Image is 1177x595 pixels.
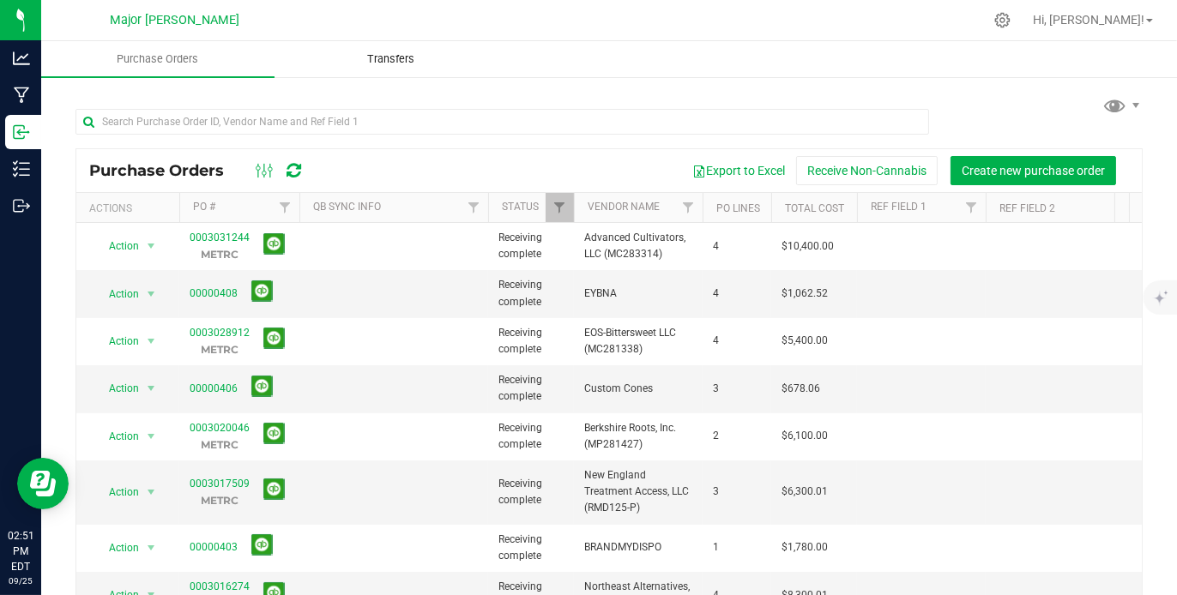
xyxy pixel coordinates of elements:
span: Receiving complete [498,372,564,405]
span: select [141,536,162,560]
p: METRC [190,492,250,508]
a: Filter [957,193,986,222]
span: $6,300.01 [782,484,828,500]
span: Hi, [PERSON_NAME]! [1033,13,1144,27]
button: Receive Non-Cannabis [796,156,938,185]
span: select [141,234,162,258]
span: 1 [713,539,761,556]
span: $10,400.00 [782,238,834,255]
span: Receiving complete [498,277,564,310]
span: EYBNA [584,285,692,302]
button: Export to Excel [681,156,796,185]
a: Ref Field 1 [871,201,927,213]
inline-svg: Analytics [13,50,30,67]
span: select [141,329,162,353]
span: Advanced Cultivators, LLC (MC283314) [584,230,692,262]
a: Filter [674,193,703,222]
span: EOS-Bittersweet LLC (MC281338) [584,325,692,358]
a: 00000403 [190,541,238,553]
p: 09/25 [8,574,33,587]
span: Create new purchase order [962,164,1105,177]
p: METRC [190,436,250,453]
span: Major [PERSON_NAME] [111,13,240,27]
span: Purchase Orders [89,161,241,180]
a: PO Lines [716,202,760,214]
span: Action [94,234,140,258]
span: Receiving complete [498,420,564,453]
a: Vendor Name [588,201,660,213]
span: New England Treatment Access, LLC (RMD125-P) [584,467,692,517]
span: Receiving complete [498,230,564,262]
span: 4 [713,285,761,302]
a: Ref Field 2 [999,202,1055,214]
a: 0003016274 [190,580,250,592]
span: Purchase Orders [94,51,221,67]
p: 02:51 PM EDT [8,528,33,574]
span: Action [94,376,140,400]
span: Action [94,282,140,306]
a: 00000408 [190,287,238,299]
a: Status [502,201,539,213]
span: select [141,376,162,400]
a: Total Cost [785,202,844,214]
a: 0003020046 [190,422,250,434]
p: METRC [190,246,250,262]
a: Purchase Orders [41,41,275,77]
a: 0003031244 [190,231,250,243]
a: Filter [460,193,488,222]
span: Berkshire Roots, Inc. (MP281427) [584,420,692,453]
span: Custom Cones [584,381,692,397]
a: Filter [546,193,574,222]
span: select [141,480,162,504]
span: Receiving complete [498,476,564,508]
button: Create new purchase order [951,156,1116,185]
span: BRANDMYDISPO [584,539,692,556]
span: select [141,424,162,448]
inline-svg: Inbound [13,123,30,141]
span: $1,780.00 [782,539,828,556]
span: Receiving complete [498,325,564,358]
span: Receiving complete [498,532,564,564]
span: 4 [713,333,761,349]
span: 3 [713,484,761,500]
a: PO # [193,201,215,213]
span: $6,100.00 [782,428,828,444]
div: Actions [89,202,172,214]
span: select [141,282,162,306]
a: 00000406 [190,382,238,394]
span: Transfers [344,51,438,67]
a: Filter [271,193,299,222]
span: $1,062.52 [782,285,828,302]
span: Action [94,480,140,504]
p: METRC [190,341,250,358]
span: Action [94,424,140,448]
span: $5,400.00 [782,333,828,349]
inline-svg: Outbound [13,197,30,214]
a: Transfers [275,41,508,77]
iframe: Resource center [17,458,69,509]
span: 3 [713,381,761,397]
a: QB Sync Info [313,201,381,213]
input: Search Purchase Order ID, Vendor Name and Ref Field 1 [75,109,929,135]
span: Action [94,536,140,560]
span: $678.06 [782,381,820,397]
inline-svg: Inventory [13,160,30,177]
div: Manage settings [992,12,1013,28]
a: 0003017509 [190,478,250,490]
span: 2 [713,428,761,444]
span: 4 [713,238,761,255]
inline-svg: Manufacturing [13,87,30,104]
a: 0003028912 [190,327,250,339]
span: Action [94,329,140,353]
